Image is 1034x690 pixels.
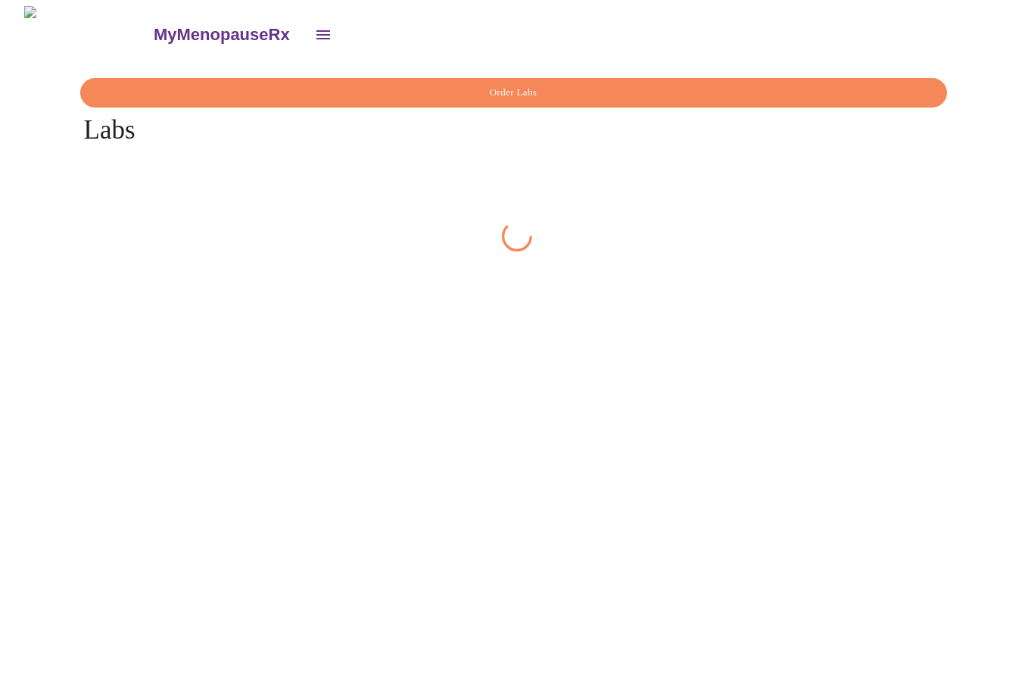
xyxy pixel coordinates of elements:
h3: MyMenopauseRx [154,25,290,45]
button: Order Labs [80,78,947,108]
span: Order Labs [98,84,930,101]
img: MyMenopauseRx Logo [24,6,151,63]
a: MyMenopauseRx [151,8,304,61]
button: open drawer [305,17,341,53]
h4: Labs [84,78,951,145]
